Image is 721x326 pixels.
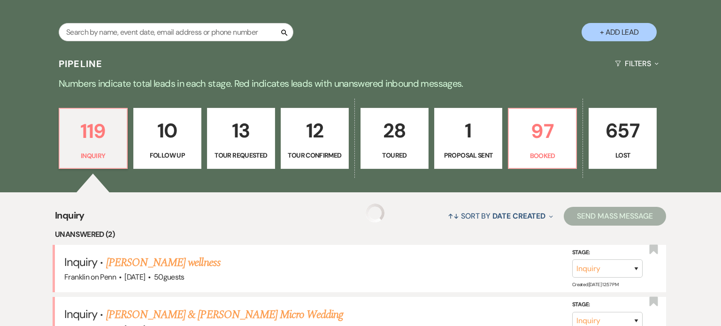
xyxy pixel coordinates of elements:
span: [DATE] [124,272,145,282]
span: Inquiry [64,255,97,269]
p: 657 [595,115,651,146]
p: Tour Requested [213,150,269,160]
span: Inquiry [55,208,84,228]
p: 13 [213,115,269,146]
p: Booked [514,151,570,161]
span: Franklin on Penn [64,272,116,282]
button: Filters [611,51,662,76]
a: 1Proposal Sent [434,108,502,169]
label: Stage: [572,248,643,258]
p: 10 [139,115,195,146]
a: 13Tour Requested [207,108,275,169]
a: 119Inquiry [59,108,128,169]
input: Search by name, event date, email address or phone number [59,23,293,41]
a: 28Toured [360,108,429,169]
a: [PERSON_NAME] wellness [106,254,221,271]
label: Stage: [572,300,643,310]
p: 119 [65,115,121,147]
a: 657Lost [589,108,657,169]
a: 10Follow Up [133,108,201,169]
p: 97 [514,115,570,147]
p: Toured [367,150,422,160]
p: 28 [367,115,422,146]
span: Created: [DATE] 12:57 PM [572,281,618,288]
span: ↑↓ [448,211,459,221]
a: 97Booked [508,108,577,169]
h3: Pipeline [59,57,103,70]
p: 1 [440,115,496,146]
p: Tour Confirmed [287,150,343,160]
a: 12Tour Confirmed [281,108,349,169]
p: Numbers indicate total leads in each stage. Red indicates leads with unanswered inbound messages. [23,76,698,91]
p: Proposal Sent [440,150,496,160]
span: Date Created [492,211,545,221]
span: 50 guests [154,272,184,282]
img: loading spinner [366,204,384,222]
span: Inquiry [64,307,97,321]
button: Sort By Date Created [444,204,557,228]
p: Follow Up [139,150,195,160]
li: Unanswered (2) [55,228,666,241]
p: Inquiry [65,151,121,161]
p: 12 [287,115,343,146]
button: Send Mass Message [564,207,666,226]
button: + Add Lead [582,23,657,41]
a: [PERSON_NAME] & [PERSON_NAME] Micro Wedding [106,306,344,323]
p: Lost [595,150,651,160]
